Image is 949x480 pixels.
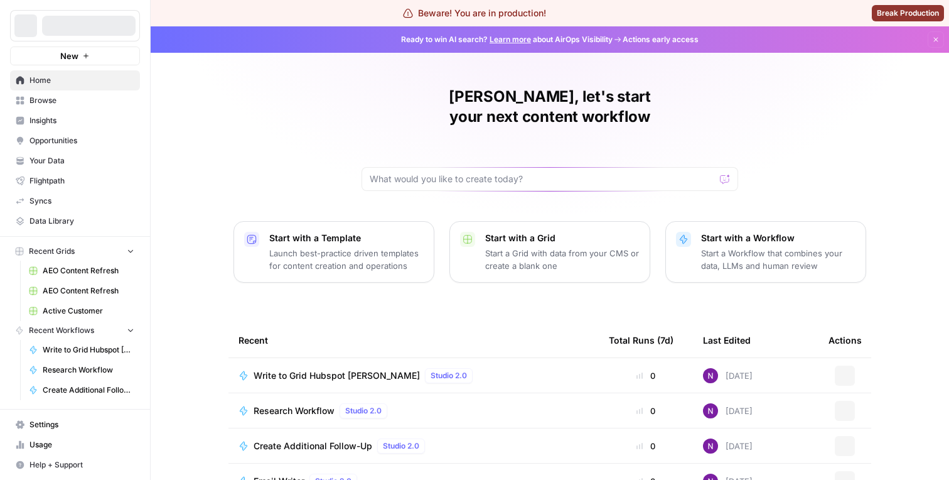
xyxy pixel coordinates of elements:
[665,221,866,283] button: Start with a WorkflowStart a Workflow that combines your data, LLMs and human review
[29,215,134,227] span: Data Library
[23,380,140,400] a: Create Additional Follow-Up
[254,369,420,382] span: Write to Grid Hubspot [PERSON_NAME]
[449,221,650,283] button: Start with a GridStart a Grid with data from your CMS or create a blank one
[877,8,939,19] span: Break Production
[431,370,467,381] span: Studio 2.0
[703,323,751,357] div: Last Edited
[43,364,134,376] span: Research Workflow
[623,34,699,45] span: Actions early access
[239,439,589,454] a: Create Additional Follow-UpStudio 2.0
[828,323,862,357] div: Actions
[10,111,140,131] a: Insights
[10,70,140,90] a: Home
[29,419,134,430] span: Settings
[29,325,94,336] span: Recent Workflows
[10,191,140,211] a: Syncs
[29,195,134,207] span: Syncs
[383,440,419,452] span: Studio 2.0
[701,232,855,244] p: Start with a Workflow
[10,90,140,111] a: Browse
[43,285,134,297] span: AEO Content Refresh
[401,34,613,45] span: Ready to win AI search? about AirOps Visibility
[29,246,75,257] span: Recent Grids
[43,344,134,356] span: Write to Grid Hubspot [PERSON_NAME]
[29,135,134,146] span: Opportunities
[60,50,78,62] span: New
[29,95,134,106] span: Browse
[29,459,134,471] span: Help + Support
[345,405,382,417] span: Studio 2.0
[43,305,134,317] span: Active Customer
[703,403,718,418] img: kedmmdess6i2jj5txyq6cw0yj4oc
[239,368,589,383] a: Write to Grid Hubspot [PERSON_NAME]Studio 2.0
[703,439,718,454] img: kedmmdess6i2jj5txyq6cw0yj4oc
[703,439,753,454] div: [DATE]
[29,115,134,126] span: Insights
[609,323,673,357] div: Total Runs (7d)
[23,261,140,281] a: AEO Content Refresh
[43,265,134,276] span: AEO Content Refresh
[23,281,140,301] a: AEO Content Refresh
[10,321,140,340] button: Recent Workflows
[490,35,531,44] a: Learn more
[239,323,589,357] div: Recent
[23,360,140,380] a: Research Workflow
[872,5,944,21] button: Break Production
[10,455,140,475] button: Help + Support
[29,155,134,166] span: Your Data
[10,46,140,65] button: New
[362,87,738,127] h1: [PERSON_NAME], let's start your next content workflow
[609,440,683,452] div: 0
[269,232,424,244] p: Start with a Template
[43,385,134,396] span: Create Additional Follow-Up
[703,403,753,418] div: [DATE]
[10,435,140,455] a: Usage
[370,173,715,185] input: What would you like to create today?
[10,171,140,191] a: Flightpath
[269,247,424,272] p: Launch best-practice driven templates for content creation and operations
[29,439,134,450] span: Usage
[254,405,335,417] span: Research Workflow
[703,368,753,383] div: [DATE]
[23,301,140,321] a: Active Customer
[485,232,640,244] p: Start with a Grid
[10,415,140,435] a: Settings
[609,405,683,417] div: 0
[10,131,140,151] a: Opportunities
[609,369,683,382] div: 0
[403,7,546,19] div: Beware! You are in production!
[485,247,640,272] p: Start a Grid with data from your CMS or create a blank one
[10,242,140,261] button: Recent Grids
[254,440,372,452] span: Create Additional Follow-Up
[703,368,718,383] img: kedmmdess6i2jj5txyq6cw0yj4oc
[239,403,589,418] a: Research WorkflowStudio 2.0
[10,211,140,231] a: Data Library
[701,247,855,272] p: Start a Workflow that combines your data, LLMs and human review
[29,75,134,86] span: Home
[233,221,434,283] button: Start with a TemplateLaunch best-practice driven templates for content creation and operations
[10,151,140,171] a: Your Data
[23,340,140,360] a: Write to Grid Hubspot [PERSON_NAME]
[29,175,134,187] span: Flightpath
